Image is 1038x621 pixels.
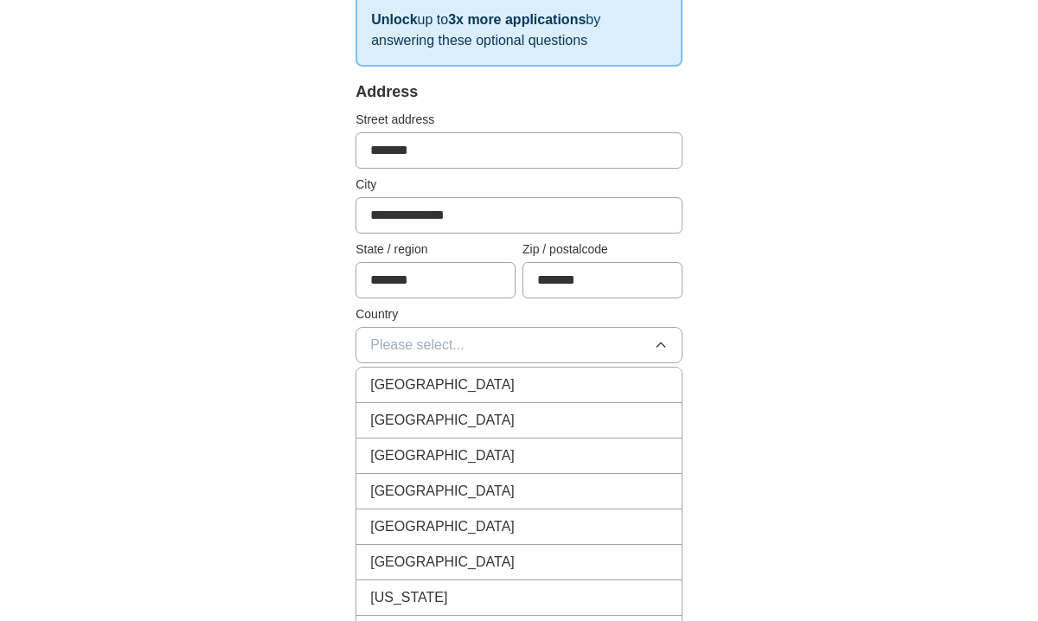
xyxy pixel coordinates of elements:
[370,375,515,395] span: [GEOGRAPHIC_DATA]
[356,327,682,363] button: Please select...
[370,516,515,537] span: [GEOGRAPHIC_DATA]
[522,240,682,259] label: Zip / postalcode
[356,80,682,104] div: Address
[356,111,682,129] label: Street address
[356,176,682,194] label: City
[370,552,515,573] span: [GEOGRAPHIC_DATA]
[370,410,515,431] span: [GEOGRAPHIC_DATA]
[370,587,447,608] span: [US_STATE]
[370,481,515,502] span: [GEOGRAPHIC_DATA]
[370,335,465,355] span: Please select...
[371,12,417,27] strong: Unlock
[356,305,682,323] label: Country
[448,12,586,27] strong: 3x more applications
[370,445,515,466] span: [GEOGRAPHIC_DATA]
[356,240,516,259] label: State / region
